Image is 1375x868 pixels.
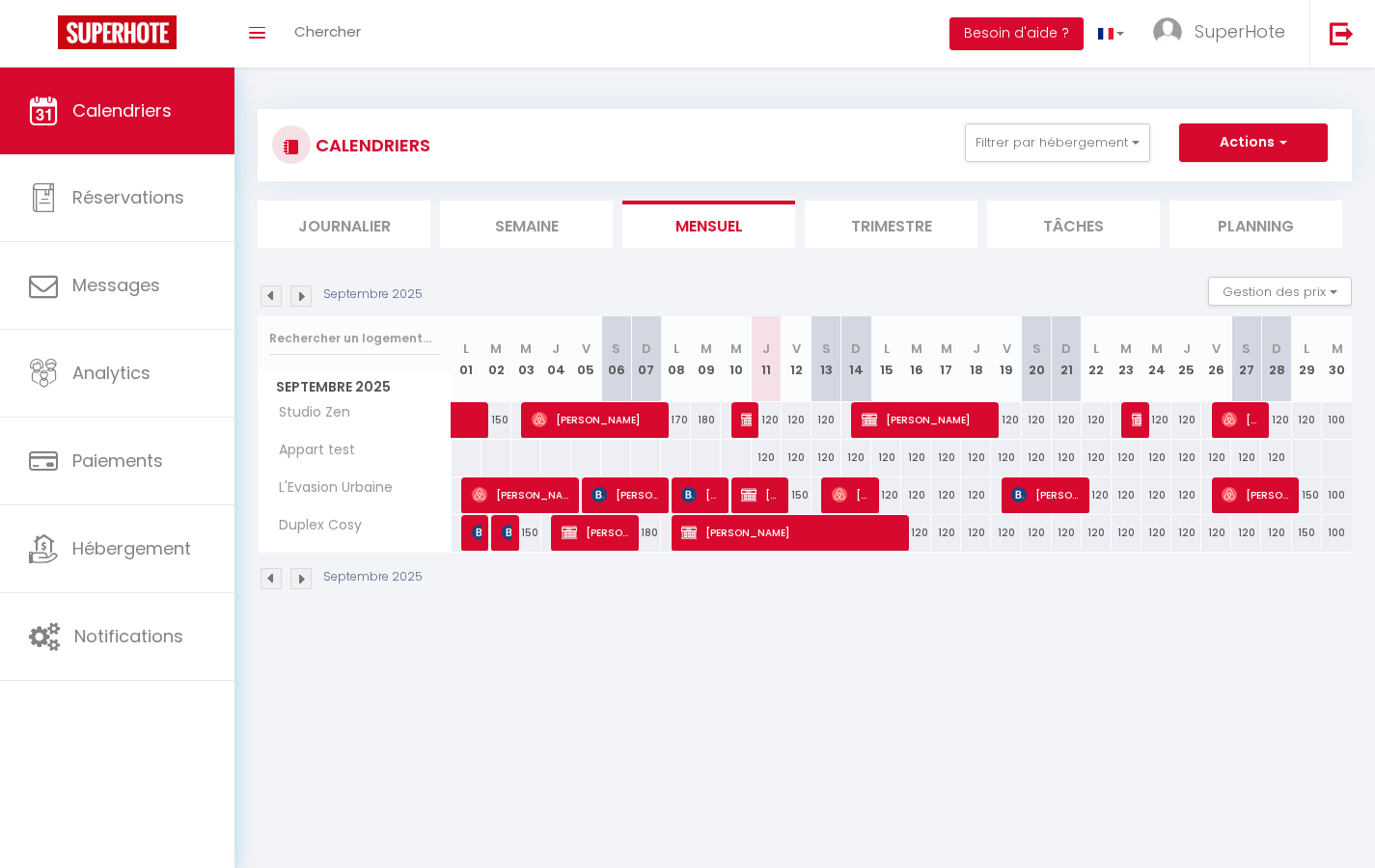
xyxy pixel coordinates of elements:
li: Journalier [258,201,430,248]
div: 120 [1141,402,1171,438]
div: 120 [991,440,1021,475]
abbr: S [1242,339,1251,358]
div: 120 [901,515,931,551]
span: Duplex Cosy [261,515,367,536]
abbr: M [911,339,922,358]
span: [PERSON_NAME] [1222,401,1261,438]
abbr: D [851,339,861,358]
div: 120 [811,402,841,438]
div: 120 [1082,515,1112,551]
th: 06 [601,316,631,402]
div: 120 [1201,440,1231,475]
div: 120 [931,515,961,551]
abbr: M [1151,339,1163,358]
abbr: J [552,339,560,358]
div: 120 [1082,402,1112,438]
div: 120 [1082,477,1112,513]
th: 02 [481,316,511,402]
span: [PERSON_NAME] [532,401,661,438]
div: 120 [961,477,991,513]
div: 120 [1171,477,1201,513]
th: 16 [901,316,931,402]
div: 120 [1112,515,1141,551]
span: Appart test [261,440,360,461]
th: 11 [752,316,782,402]
th: 18 [961,316,991,402]
div: 120 [871,440,901,475]
span: [PERSON_NAME] [681,476,721,513]
abbr: J [1183,339,1191,358]
span: [PERSON_NAME] [741,401,751,438]
span: Studio Zen [261,402,355,423]
span: Septembre 2025 [259,373,451,401]
div: 120 [841,440,871,475]
abbr: V [1003,339,1011,358]
div: 120 [782,402,811,438]
abbr: D [1061,339,1071,358]
th: 12 [782,316,811,402]
div: 120 [1052,515,1082,551]
div: 120 [752,440,782,475]
div: 120 [961,515,991,551]
div: 170 [661,402,691,438]
abbr: S [1032,339,1041,358]
span: [PERSON_NAME] [562,514,631,551]
div: 120 [782,440,811,475]
th: 21 [1052,316,1082,402]
th: 10 [721,316,751,402]
h3: CALENDRIERS [311,123,430,167]
div: 120 [1022,440,1052,475]
abbr: J [762,339,770,358]
div: 120 [1231,440,1261,475]
div: 120 [1112,477,1141,513]
span: [PERSON_NAME] [862,401,991,438]
div: 120 [1171,440,1201,475]
div: 120 [1171,515,1201,551]
span: Paiements [72,448,163,473]
th: 15 [871,316,901,402]
div: 120 [1292,402,1322,438]
span: [PERSON_NAME] [681,514,900,551]
abbr: V [582,339,591,358]
abbr: M [730,339,742,358]
abbr: M [1120,339,1132,358]
p: Septembre 2025 [323,285,423,304]
div: 120 [1052,402,1082,438]
abbr: D [642,339,651,358]
img: logout [1330,21,1354,45]
div: 120 [1052,440,1082,475]
div: 120 [931,477,961,513]
div: 120 [1141,515,1171,551]
input: Rechercher un logement... [269,321,440,356]
th: 22 [1082,316,1112,402]
div: 150 [1292,477,1322,513]
th: 01 [452,316,481,402]
div: 120 [752,402,782,438]
img: Super Booking [58,15,177,49]
span: [PERSON_NAME] [591,476,661,513]
div: 120 [901,440,931,475]
th: 25 [1171,316,1201,402]
abbr: L [1304,339,1309,358]
div: 120 [1231,515,1261,551]
div: 120 [1141,477,1171,513]
span: Messages [72,273,160,297]
div: 120 [1112,440,1141,475]
button: Ouvrir le widget de chat LiveChat [15,8,73,66]
div: 150 [782,477,811,513]
th: 28 [1261,316,1291,402]
th: 04 [541,316,571,402]
div: 120 [1201,515,1231,551]
div: 120 [1022,402,1052,438]
div: 150 [1292,515,1322,551]
span: [PERSON_NAME] [741,476,781,513]
div: 120 [1141,440,1171,475]
img: ... [1153,17,1182,46]
th: 13 [811,316,841,402]
abbr: L [884,339,890,358]
span: Chercher [294,21,361,41]
div: 120 [1171,402,1201,438]
abbr: L [1093,339,1099,358]
div: 120 [1261,515,1291,551]
div: 100 [1322,477,1352,513]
